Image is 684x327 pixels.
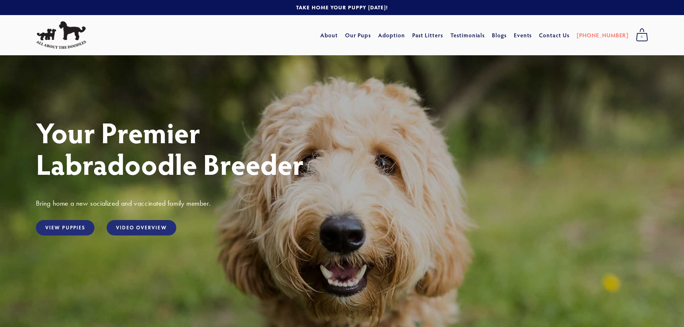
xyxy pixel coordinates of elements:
a: Blogs [492,29,507,42]
a: Video Overview [107,220,176,235]
a: About [320,29,338,42]
img: All About The Doodles [36,21,86,49]
a: [PHONE_NUMBER] [577,29,629,42]
a: Events [514,29,532,42]
a: View Puppies [36,220,94,235]
a: 0 items in cart [632,26,652,44]
h3: Bring home a new socialized and vaccinated family member. [36,198,648,208]
a: Contact Us [539,29,569,42]
a: Past Litters [412,31,443,39]
span: 0 [636,32,648,42]
a: Testimonials [450,29,485,42]
a: Adoption [378,29,405,42]
h1: Your Premier Labradoodle Breeder [36,116,648,179]
a: Our Pups [345,29,371,42]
